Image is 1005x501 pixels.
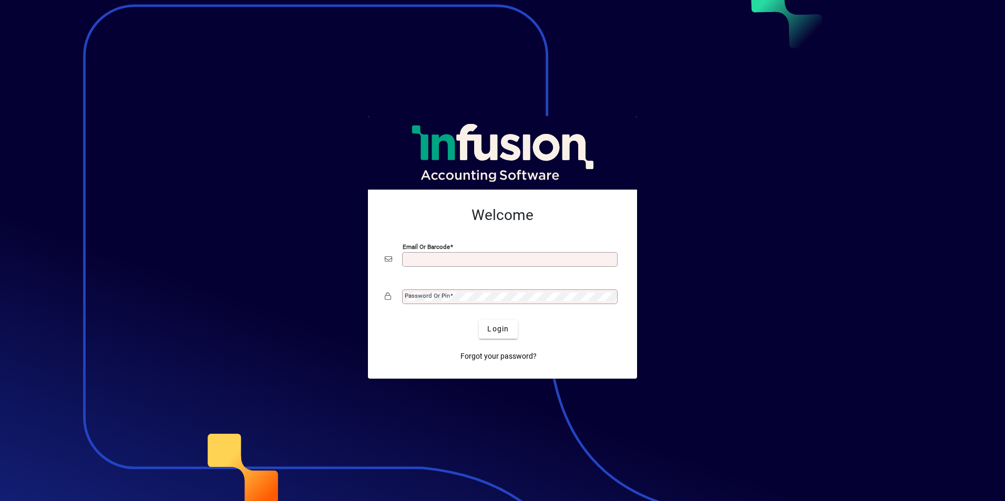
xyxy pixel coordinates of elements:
span: Login [487,323,509,335]
span: Forgot your password? [460,351,537,362]
mat-label: Email or Barcode [403,243,450,250]
button: Login [479,320,517,339]
h2: Welcome [385,206,620,224]
mat-label: Password or Pin [405,292,450,299]
a: Forgot your password? [456,347,541,366]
